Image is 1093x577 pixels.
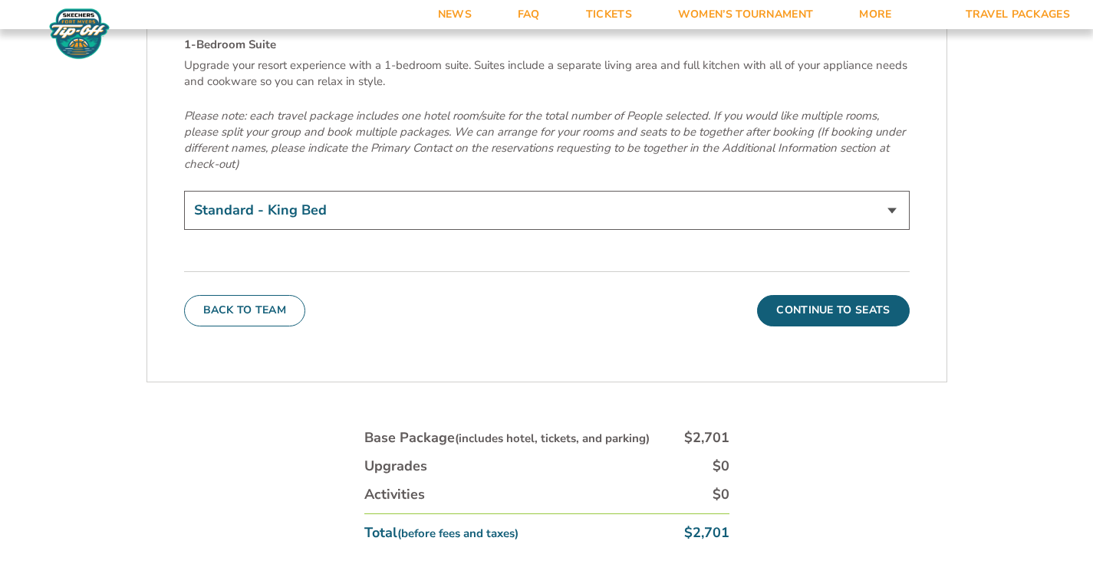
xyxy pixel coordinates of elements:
[184,57,910,90] p: Upgrade your resort experience with a 1-bedroom suite. Suites include a separate living area and ...
[757,295,909,326] button: Continue To Seats
[184,37,910,53] h4: 1-Bedroom Suite
[455,431,650,446] small: (includes hotel, tickets, and parking)
[364,523,519,543] div: Total
[713,485,729,504] div: $0
[364,485,425,504] div: Activities
[184,108,905,172] em: Please note: each travel package includes one hotel room/suite for the total number of People sel...
[46,8,113,60] img: Fort Myers Tip-Off
[184,295,306,326] button: Back To Team
[684,523,729,543] div: $2,701
[713,457,729,476] div: $0
[684,428,729,448] div: $2,701
[364,457,427,476] div: Upgrades
[364,428,650,448] div: Base Package
[397,526,519,541] small: (before fees and taxes)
